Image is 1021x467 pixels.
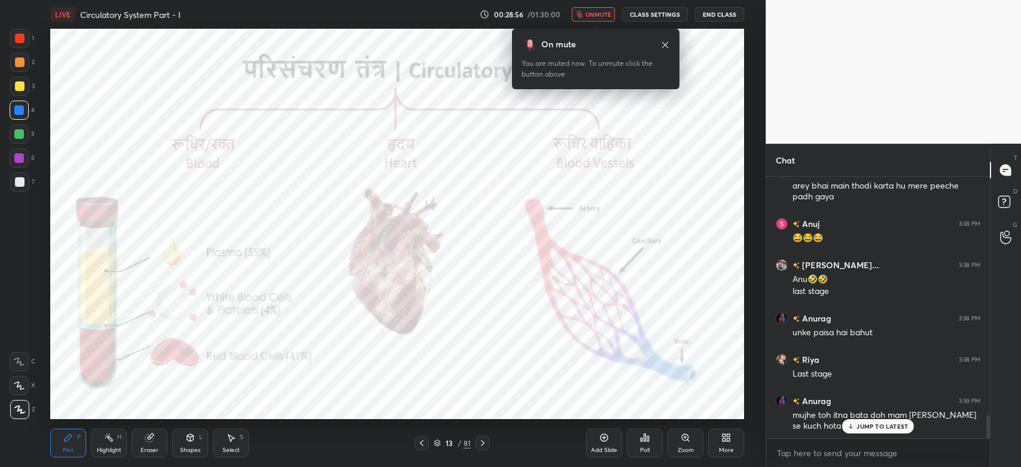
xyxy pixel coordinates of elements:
[10,148,35,168] div: 6
[678,447,694,453] div: Zoom
[586,10,611,19] span: unmute
[10,125,35,144] div: 5
[1013,187,1017,196] p: D
[1013,220,1017,229] p: G
[800,353,819,366] h6: Riya
[793,398,800,405] img: no-rating-badge.077c3623.svg
[800,259,879,271] h6: [PERSON_NAME]...
[793,232,980,244] div: 😂😂😂
[458,439,461,447] div: /
[793,221,800,228] img: no-rating-badge.077c3623.svg
[97,447,121,453] div: Highlight
[50,7,75,22] div: LIVE
[776,354,788,366] img: 9a58a05a9ad6482a82cd9b5ca215b066.jpg
[776,218,788,230] img: 3
[640,447,650,453] div: Poll
[793,286,980,298] div: last stage
[180,447,200,453] div: Shapes
[572,7,615,22] button: unmute
[793,357,800,363] img: no-rating-badge.077c3623.svg
[800,217,819,230] h6: Anuj
[10,352,35,371] div: C
[800,312,831,325] h6: Anurag
[959,220,980,228] div: 3:38 PM
[223,447,240,453] div: Select
[719,447,734,453] div: More
[959,315,980,322] div: 3:38 PM
[793,316,800,322] img: no-rating-badge.077c3623.svg
[857,423,908,430] p: JUMP TO LATEST
[10,53,35,72] div: 2
[793,180,980,203] div: arey bhai main thodi karta hu mere peeche padh gaya
[199,434,203,440] div: L
[541,38,576,51] div: On mute
[793,262,800,269] img: no-rating-badge.077c3623.svg
[10,172,35,192] div: 7
[959,262,980,269] div: 3:38 PM
[776,313,788,325] img: fc9e10489bff4e058060440591ca0fbc.jpg
[141,447,159,453] div: Eraser
[776,395,788,407] img: fc9e10489bff4e058060440591ca0fbc.jpg
[240,434,243,440] div: S
[793,274,980,286] div: Anu🤣🤣
[695,7,744,22] button: End Class
[10,101,35,120] div: 4
[77,434,81,440] div: P
[766,144,804,176] p: Chat
[10,376,35,395] div: X
[776,259,788,271] img: bd0e6f8a1bdb46fc87860b803eab4bec.jpg
[959,356,980,363] div: 3:38 PM
[766,177,990,439] div: grid
[80,9,181,20] h4: Circulatory System Part - I
[793,410,980,432] div: mujhe toh itna bata doh mam [PERSON_NAME] se kuch hota hai ke nai 😬
[591,447,617,453] div: Add Slide
[793,327,980,339] div: unke paisa hai bahut
[10,29,34,48] div: 1
[959,398,980,405] div: 3:39 PM
[800,395,831,407] h6: Anurag
[1014,153,1017,162] p: T
[63,447,74,453] div: Pen
[117,434,121,440] div: H
[522,58,670,80] div: You are muted now. To unmute click the button above
[10,77,35,96] div: 3
[793,368,980,380] div: Last stage
[10,400,35,419] div: Z
[443,439,455,447] div: 13
[622,7,688,22] button: CLASS SETTINGS
[464,438,471,448] div: 81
